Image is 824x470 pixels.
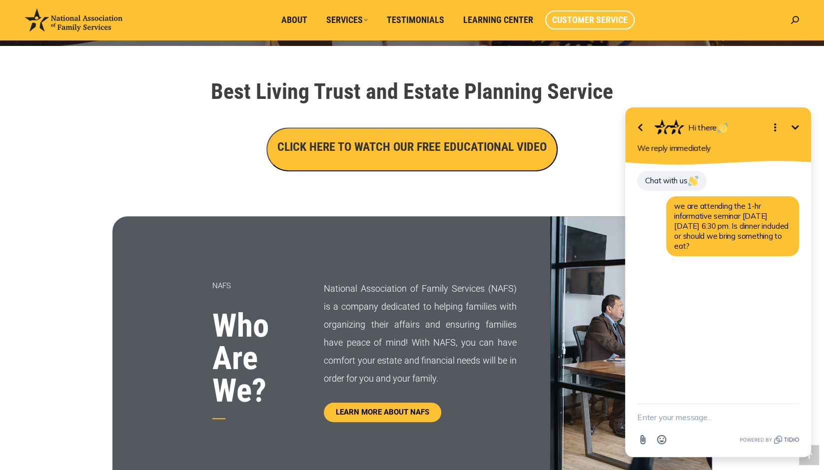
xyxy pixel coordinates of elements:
[212,310,299,407] h3: Who Are We?
[612,73,824,470] iframe: Tidio Chat
[212,277,299,295] p: NAFS
[25,8,122,31] img: National Association of Family Services
[545,10,635,29] a: Customer Service
[326,14,368,25] span: Services
[336,409,429,416] span: LEARN MORE ABOUT NAFS
[552,14,628,25] span: Customer Service
[266,127,558,171] button: CLICK HERE TO WATCH OUR FREE EDUCATIONAL VIDEO
[387,14,444,25] span: Testimonials
[281,14,307,25] span: About
[324,280,516,388] p: National Association of Family Services (NAFS) is a company dedicated to helping families with or...
[132,80,692,102] h1: Best Living Trust and Estate Planning Service
[380,10,451,29] a: Testimonials
[277,138,547,155] h3: CLICK HERE TO WATCH OUR FREE EDUCATIONAL VIDEO
[324,403,441,422] a: LEARN MORE ABOUT NAFS
[456,10,540,29] a: Learning Center
[463,14,533,25] span: Learning Center
[266,142,558,153] a: CLICK HERE TO WATCH OUR FREE EDUCATIONAL VIDEO
[274,10,314,29] a: About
